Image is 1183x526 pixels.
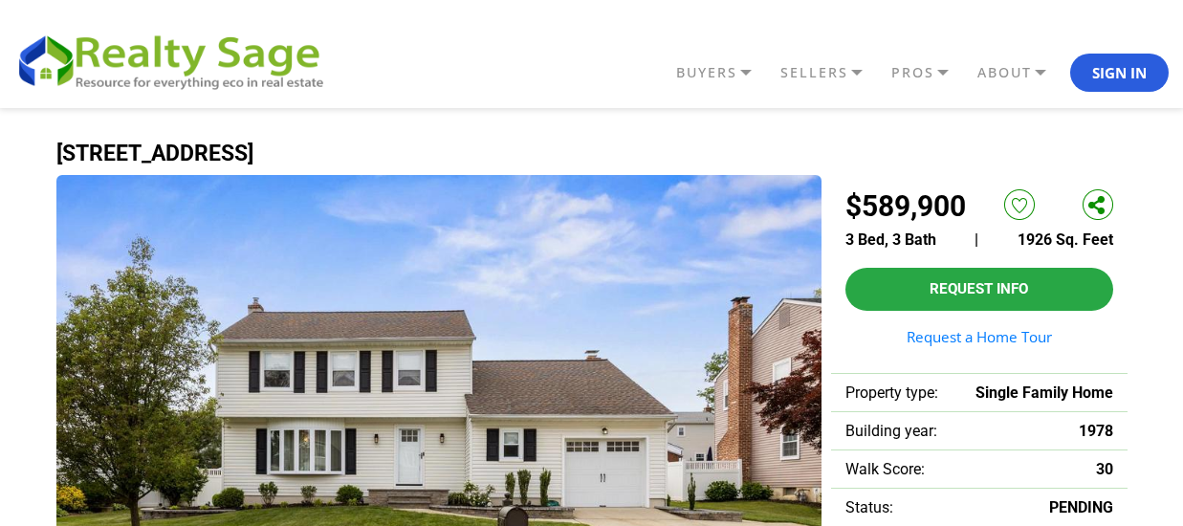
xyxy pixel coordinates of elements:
[845,422,937,440] span: Building year:
[845,460,925,478] span: Walk Score:
[845,384,938,402] span: Property type:
[887,56,973,89] a: PROS
[973,56,1070,89] a: ABOUT
[776,56,887,89] a: SELLERS
[1079,422,1113,440] span: 1978
[975,230,978,249] span: |
[845,268,1113,311] button: Request Info
[845,330,1113,344] a: Request a Home Tour
[845,189,966,223] h2: $589,900
[671,56,776,89] a: BUYERS
[845,498,893,516] span: Status:
[14,29,340,92] img: REALTY SAGE
[1096,460,1113,478] span: 30
[975,384,1113,402] span: Single Family Home
[1049,498,1113,516] span: PENDING
[1070,54,1169,92] button: Sign In
[845,230,936,249] span: 3 Bed, 3 Bath
[1018,230,1113,249] span: 1926 Sq. Feet
[56,142,1128,165] h1: [STREET_ADDRESS]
